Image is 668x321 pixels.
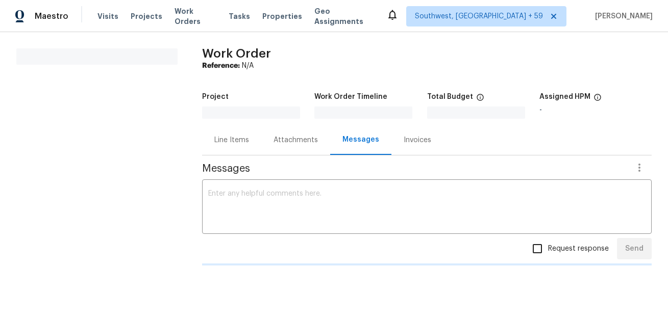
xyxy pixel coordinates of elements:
span: [PERSON_NAME] [591,11,653,21]
div: Line Items [214,135,249,145]
span: Geo Assignments [314,6,374,26]
span: Maestro [35,11,68,21]
span: Work Orders [175,6,216,26]
h5: Total Budget [427,93,473,100]
span: Visits [97,11,118,21]
span: Properties [262,11,302,21]
span: Messages [202,164,627,174]
h5: Assigned HPM [539,93,590,100]
div: Attachments [274,135,318,145]
h5: Project [202,93,229,100]
span: Projects [131,11,162,21]
h5: Work Order Timeline [314,93,387,100]
b: Reference: [202,62,240,69]
span: Tasks [229,13,250,20]
span: Southwest, [GEOGRAPHIC_DATA] + 59 [415,11,543,21]
div: - [539,106,652,114]
div: Messages [342,135,379,145]
div: Invoices [404,135,431,145]
span: The hpm assigned to this work order. [593,93,602,106]
span: Request response [548,244,609,254]
div: N/A [202,61,652,71]
span: Work Order [202,47,271,60]
span: The total cost of line items that have been proposed by Opendoor. This sum includes line items th... [476,93,484,106]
